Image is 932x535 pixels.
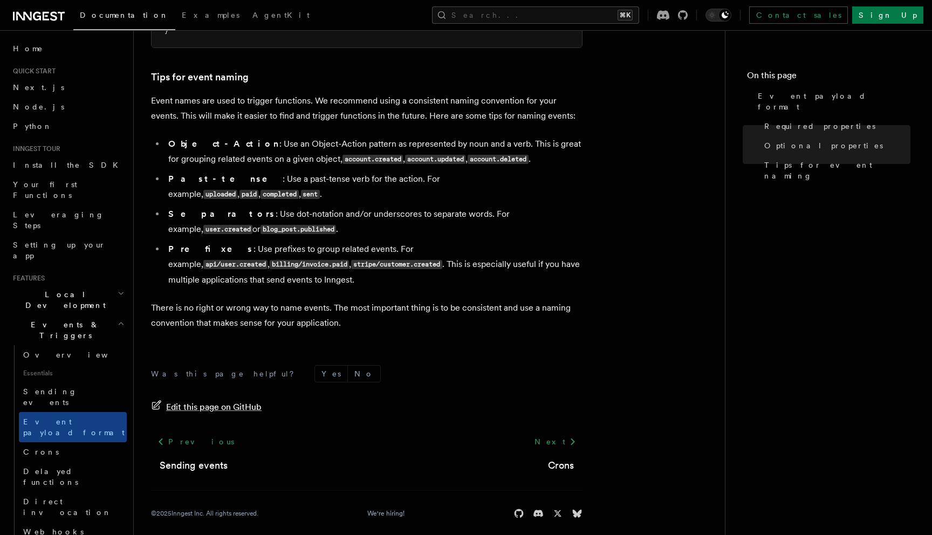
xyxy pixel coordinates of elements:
[203,190,237,199] code: uploaded
[9,319,118,341] span: Events & Triggers
[618,10,633,20] kbd: ⌘K
[175,3,246,29] a: Examples
[9,274,45,283] span: Features
[239,190,258,199] code: paid
[9,285,127,315] button: Local Development
[760,136,910,155] a: Optional properties
[9,116,127,136] a: Python
[13,83,64,92] span: Next.js
[19,412,127,442] a: Event payload format
[261,190,298,199] code: completed
[19,365,127,382] span: Essentials
[9,39,127,58] a: Home
[151,368,301,379] p: Was this page helpful?
[758,91,910,112] span: Event payload format
[151,70,249,85] a: Tips for event naming
[760,116,910,136] a: Required properties
[749,6,848,24] a: Contact sales
[270,260,349,269] code: billing/invoice.paid
[19,442,127,462] a: Crons
[165,172,582,202] li: : Use a past-tense verb for the action. For example, , , , .
[315,366,347,382] button: Yes
[165,207,582,237] li: : Use dot-notation and/or underscores to separate words. For example, or .
[764,121,875,132] span: Required properties
[764,140,883,151] span: Optional properties
[13,161,125,169] span: Install the SDK
[351,260,442,269] code: stripe/customer.created
[852,6,923,24] a: Sign Up
[9,205,127,235] a: Leveraging Steps
[19,345,127,365] a: Overview
[151,400,262,415] a: Edit this page on GitHub
[9,315,127,345] button: Events & Triggers
[165,242,582,287] li: : Use prefixes to group related events. For example, , , . This is especially useful if you have ...
[203,260,268,269] code: api/user.created
[73,3,175,30] a: Documentation
[764,160,910,181] span: Tips for event naming
[13,102,64,111] span: Node.js
[182,11,239,19] span: Examples
[13,43,43,54] span: Home
[367,509,405,518] a: We're hiring!
[13,122,52,131] span: Python
[301,190,320,199] code: sent
[13,241,106,260] span: Setting up your app
[9,67,56,76] span: Quick start
[166,400,262,415] span: Edit this page on GitHub
[160,458,228,473] a: Sending events
[13,210,104,230] span: Leveraging Steps
[168,209,276,219] strong: Separators
[252,11,310,19] span: AgentKit
[165,136,582,167] li: : Use an Object-Action pattern as represented by noun and a verb. This is great for grouping rela...
[760,155,910,186] a: Tips for event naming
[151,93,582,124] p: Event names are used to trigger functions. We recommend using a consistent naming convention for ...
[9,235,127,265] a: Setting up your app
[23,417,125,437] span: Event payload format
[753,86,910,116] a: Event payload format
[165,27,168,35] span: }
[747,69,910,86] h4: On this page
[168,244,253,254] strong: Prefixes
[342,155,403,164] code: account.created
[9,289,118,311] span: Local Development
[151,509,258,518] div: © 2025 Inngest Inc. All rights reserved.
[9,97,127,116] a: Node.js
[23,448,59,456] span: Crons
[168,174,283,184] strong: Past-tense
[405,155,465,164] code: account.updated
[23,387,77,407] span: Sending events
[468,155,528,164] code: account.deleted
[23,351,134,359] span: Overview
[348,366,380,382] button: No
[23,467,78,486] span: Delayed functions
[19,462,127,492] a: Delayed functions
[9,155,127,175] a: Install the SDK
[705,9,731,22] button: Toggle dark mode
[9,78,127,97] a: Next.js
[23,497,112,517] span: Direct invocation
[528,432,582,451] a: Next
[548,458,574,473] a: Crons
[19,382,127,412] a: Sending events
[151,432,240,451] a: Previous
[9,145,60,153] span: Inngest tour
[80,11,169,19] span: Documentation
[9,175,127,205] a: Your first Functions
[432,6,639,24] button: Search...⌘K
[19,492,127,522] a: Direct invocation
[13,180,77,200] span: Your first Functions
[261,225,336,234] code: blog_post.published
[246,3,316,29] a: AgentKit
[151,300,582,331] p: There is no right or wrong way to name events. The most important thing is to be consistent and u...
[203,225,252,234] code: user.created
[168,139,279,149] strong: Object-Action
